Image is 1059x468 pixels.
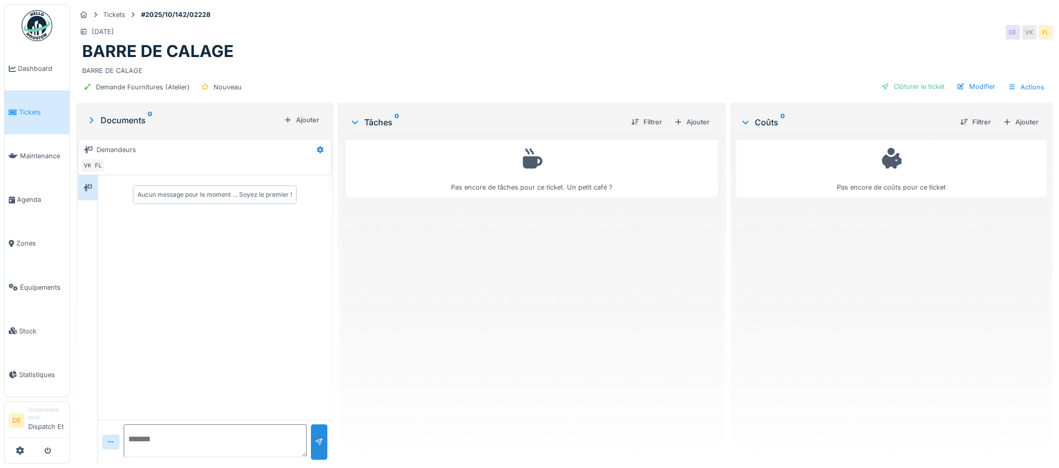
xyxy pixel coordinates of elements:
[20,151,65,161] span: Maintenance
[18,64,65,73] span: Dashboard
[19,326,65,336] span: Stock
[17,195,65,204] span: Agenda
[9,406,65,438] a: DE Gestionnaire localDispatch Et
[1022,25,1036,40] div: VK
[96,145,136,155] div: Demandeurs
[28,406,65,422] div: Gestionnaire local
[350,116,623,128] div: Tâches
[5,90,69,134] a: Tickets
[670,115,714,129] div: Ajouter
[16,238,65,248] span: Zones
[138,190,292,199] div: Aucun message pour le moment … Soyez le premier !
[956,115,995,129] div: Filtrer
[352,144,711,192] div: Pas encore de tâches pour ce ticket. Un petit café ?
[5,222,69,266] a: Zones
[1004,80,1049,95] div: Actions
[82,42,233,61] h1: BARRE DE CALAGE
[743,144,1040,192] div: Pas encore de coûts pour ce ticket
[1006,25,1020,40] div: DE
[780,116,785,128] sup: 0
[5,134,69,178] a: Maintenance
[19,107,65,117] span: Tickets
[9,413,24,428] li: DE
[213,82,242,92] div: Nouveau
[395,116,399,128] sup: 0
[280,113,323,127] div: Ajouter
[5,266,69,309] a: Équipements
[999,115,1043,129] div: Ajouter
[92,27,114,36] div: [DATE]
[137,10,214,20] strong: #2025/10/142/02228
[5,47,69,90] a: Dashboard
[19,370,65,380] span: Statistiques
[5,309,69,353] a: Stock
[86,114,280,126] div: Documents
[5,178,69,221] a: Agenda
[82,62,1047,76] div: BARRE DE CALAGE
[20,283,65,292] span: Équipements
[22,10,52,41] img: Badge_color-CXgf-gQk.svg
[148,114,152,126] sup: 0
[103,10,125,20] div: Tickets
[740,116,952,128] div: Coûts
[91,158,105,173] div: FL
[28,406,65,436] li: Dispatch Et
[5,353,69,397] a: Statistiques
[953,80,999,93] div: Modifier
[96,82,190,92] div: Demande Fournitures (Atelier)
[1038,25,1053,40] div: FL
[81,158,95,173] div: VK
[627,115,666,129] div: Filtrer
[877,80,949,93] div: Clôturer le ticket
